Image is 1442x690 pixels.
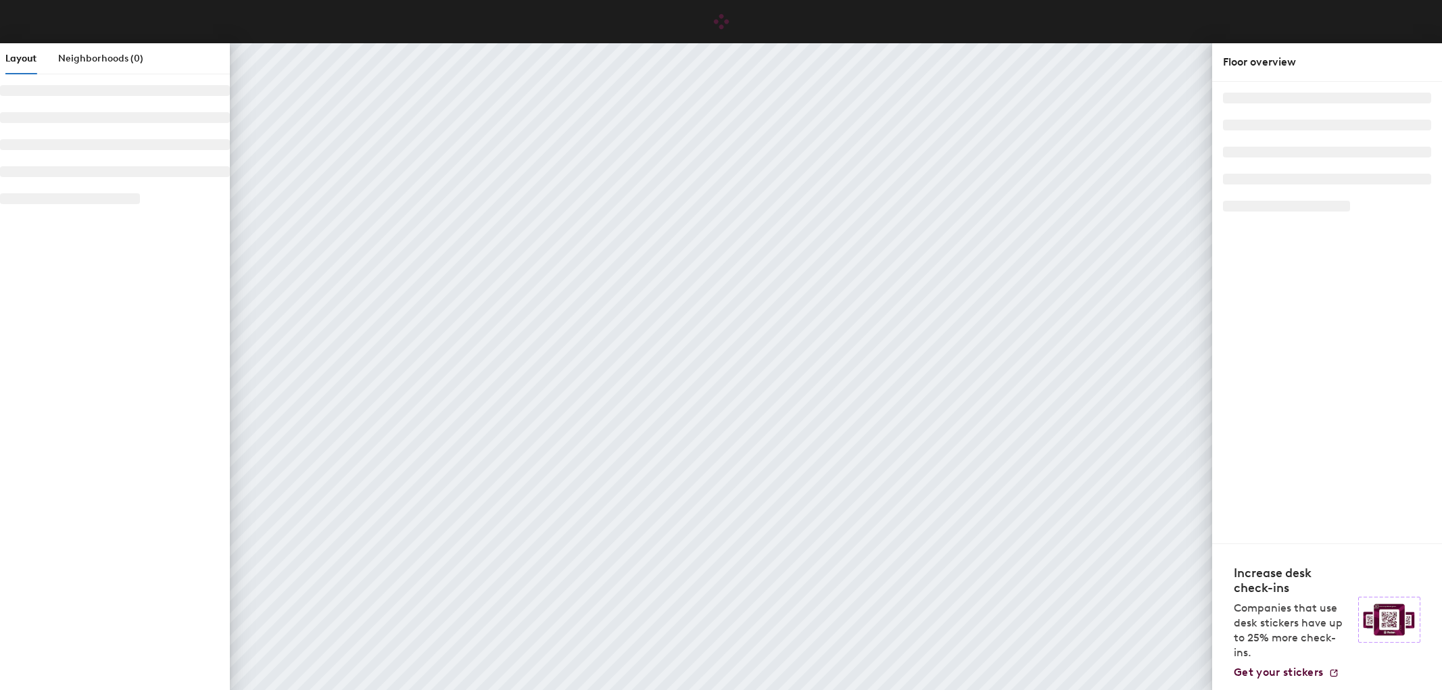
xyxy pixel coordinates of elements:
span: Get your stickers [1234,666,1323,679]
span: Layout [5,53,37,64]
h4: Increase desk check-ins [1234,566,1350,595]
span: Neighborhoods (0) [58,53,143,64]
a: Get your stickers [1234,666,1339,679]
img: Sticker logo [1358,597,1420,643]
div: Floor overview [1223,54,1431,70]
p: Companies that use desk stickers have up to 25% more check-ins. [1234,601,1350,660]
